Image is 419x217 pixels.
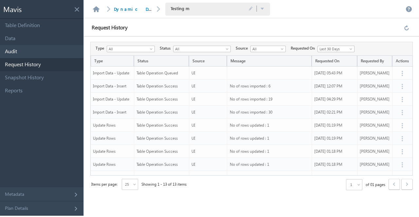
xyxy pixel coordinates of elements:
[114,6,153,12] div: Dynamic Disposition
[93,175,116,180] span: Update Rows
[90,181,118,188] span: Items per page:
[137,97,178,101] span: Table Operation Success
[314,97,342,101] span: [DATE] 04:29 PM
[137,70,178,75] span: Table Operation Queued
[314,136,342,141] span: [DATE] 01:19 PM
[93,149,116,154] span: Update Rows
[93,84,126,88] span: Import Data - Insert
[93,136,116,141] span: Update Rows
[346,182,356,188] span: 1
[137,175,178,180] span: Table Operation Success
[137,149,178,154] span: Table Operation Success
[360,97,390,101] span: [PERSON_NAME]
[191,84,195,88] span: UI
[191,136,195,141] span: UI
[230,149,269,154] span: No of rows updated : 1
[314,70,342,75] span: [DATE] 05:43 PM
[94,59,103,63] span: Type
[122,181,132,187] span: 25
[360,149,390,154] span: [PERSON_NAME]
[360,110,390,115] span: [PERSON_NAME]
[318,46,349,52] span: Last 30 Days
[360,123,390,128] span: [PERSON_NAME]
[360,136,390,141] span: [PERSON_NAME]
[93,162,116,167] span: Update Rows
[230,123,269,128] span: No of rows updated : 1
[366,181,385,188] span: of 01 pages
[93,97,129,101] span: Import Data - Update
[107,46,147,52] span: All
[230,162,269,167] span: No of rows updated : 1
[137,84,178,88] span: Table Operation Success
[315,59,339,63] span: Requested On
[314,123,342,128] span: [DATE] 01:19 PM
[137,123,178,128] span: Table Operation Success
[191,123,195,128] span: UI
[360,84,390,88] span: [PERSON_NAME]
[191,149,195,154] span: UI
[360,70,390,75] span: [PERSON_NAME]
[230,175,269,180] span: No of rows updated : 1
[291,45,318,51] span: Requested On
[171,6,236,11] span: Testing m
[141,180,187,188] span: Showing 1 - 13 of 13 items
[84,19,136,36] label: Request History
[160,45,173,51] span: Status
[230,59,246,63] span: Message
[360,162,390,167] span: [PERSON_NAME]
[314,162,342,167] span: [DATE] 01:18 PM
[396,59,409,63] span: Actions
[361,59,384,63] span: Requested By
[191,97,195,101] span: UI
[230,136,269,141] span: No of rows updated : 1
[191,162,195,167] span: UI
[404,24,411,30] a: Refresh Request History
[137,162,178,167] span: Table Operation Success
[93,110,126,115] span: Import Data - Insert
[192,59,205,63] span: Source
[230,110,272,115] span: No of rows imported : 30
[360,175,390,180] span: [PERSON_NAME]
[314,149,342,154] span: [DATE] 01:18 PM
[191,70,195,75] span: UI
[314,84,342,88] span: [DATE] 12:07 PM
[248,6,253,11] span: Click to Edit
[314,110,342,115] span: [DATE] 02:21 PM
[173,46,222,52] span: All
[191,110,195,115] span: UI
[137,59,148,63] span: Status
[96,45,107,51] span: Type
[406,6,412,12] a: Help documentation for this page.
[137,136,178,141] span: Table Operation Success
[191,175,195,180] span: UI
[314,175,342,180] span: [DATE] 01:17 PM
[93,70,129,75] span: Import Data - Update
[230,84,270,88] span: No of rows imported : 6
[93,123,116,128] span: Update Rows
[236,45,250,51] span: Source
[137,110,178,115] span: Table Operation Success
[230,97,272,101] span: No of rows imported : 19
[251,46,281,52] span: All
[260,6,265,12] button: Click to switch tables
[114,6,185,12] a: Dynamic Disposition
